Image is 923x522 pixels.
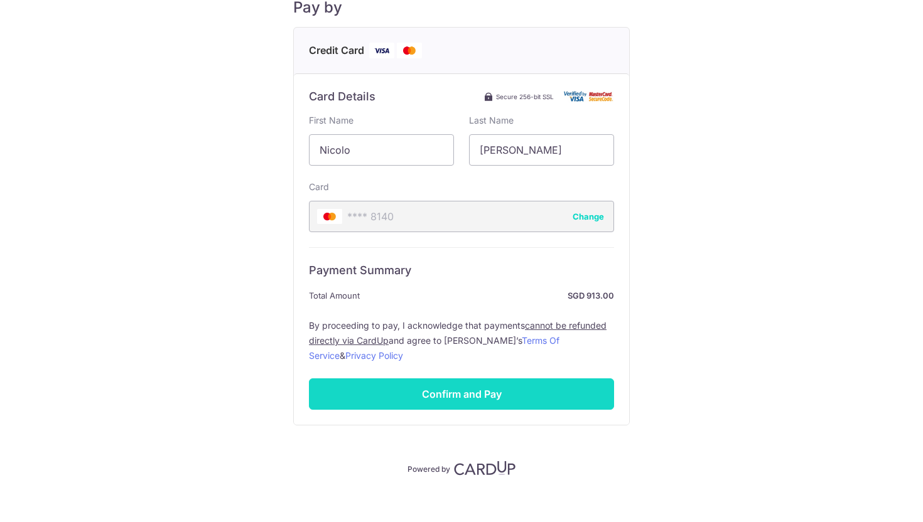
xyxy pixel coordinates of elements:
[397,43,422,58] img: Mastercard
[496,92,554,102] span: Secure 256-bit SSL
[469,114,514,127] label: Last Name
[369,43,394,58] img: Visa
[309,288,360,303] span: Total Amount
[309,114,354,127] label: First Name
[309,318,614,363] label: By proceeding to pay, I acknowledge that payments and agree to [PERSON_NAME]’s &
[454,461,515,476] img: CardUp
[309,378,614,410] input: Confirm and Pay
[365,288,614,303] strong: SGD 913.00
[309,89,375,104] h6: Card Details
[573,210,604,223] button: Change
[309,263,614,278] h6: Payment Summary
[309,43,364,58] span: Credit Card
[564,91,614,102] img: Card secure
[309,181,329,193] label: Card
[408,462,450,474] p: Powered by
[345,350,403,361] a: Privacy Policy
